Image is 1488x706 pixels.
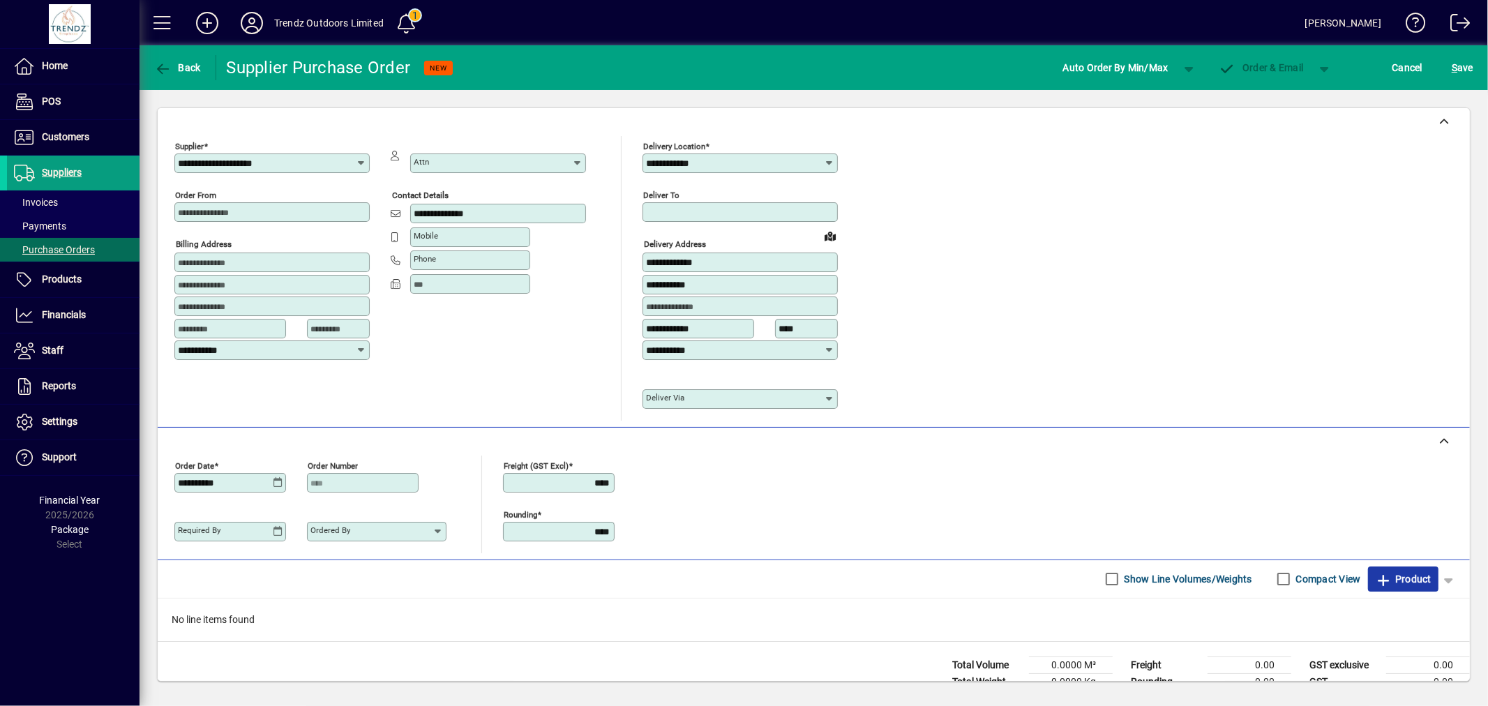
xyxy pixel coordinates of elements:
span: Product [1375,568,1431,590]
a: Reports [7,369,140,404]
a: Logout [1440,3,1471,48]
span: Purchase Orders [14,244,95,255]
a: Purchase Orders [7,238,140,262]
button: Add [185,10,230,36]
span: Financial Year [40,495,100,506]
td: Total Volume [945,656,1029,673]
a: POS [7,84,140,119]
button: Cancel [1389,55,1427,80]
td: 0.0000 Kg [1029,673,1113,690]
td: 0.00 [1386,656,1470,673]
a: Products [7,262,140,297]
span: NEW [430,63,447,73]
label: Compact View [1293,572,1361,586]
td: 0.0000 M³ [1029,656,1113,673]
app-page-header-button: Back [140,55,216,80]
a: Settings [7,405,140,440]
button: Profile [230,10,274,36]
div: Trendz Outdoors Limited [274,12,384,34]
span: Payments [14,220,66,232]
mat-label: Delivery Location [643,142,705,151]
a: Home [7,49,140,84]
button: Save [1448,55,1477,80]
span: Products [42,273,82,285]
mat-label: Rounding [504,509,537,519]
mat-label: Ordered by [310,525,350,535]
a: Customers [7,120,140,155]
button: Order & Email [1212,55,1311,80]
mat-label: Attn [414,157,429,167]
span: Financials [42,309,86,320]
mat-label: Supplier [175,142,204,151]
span: Support [42,451,77,463]
td: Freight [1124,656,1208,673]
a: Payments [7,214,140,238]
div: No line items found [158,599,1470,641]
mat-label: Deliver via [646,393,684,403]
span: Back [154,62,201,73]
a: Financials [7,298,140,333]
span: POS [42,96,61,107]
td: GST exclusive [1302,656,1386,673]
span: Auto Order By Min/Max [1063,57,1168,79]
td: 0.00 [1208,656,1291,673]
label: Show Line Volumes/Weights [1122,572,1252,586]
mat-label: Order from [175,190,216,200]
mat-label: Deliver To [643,190,679,200]
td: Rounding [1124,673,1208,690]
span: Staff [42,345,63,356]
a: View on map [819,225,841,247]
span: Invoices [14,197,58,208]
span: Suppliers [42,167,82,178]
span: Home [42,60,68,71]
span: ave [1452,57,1473,79]
mat-label: Freight (GST excl) [504,460,569,470]
span: Settings [42,416,77,427]
button: Product [1368,566,1438,592]
mat-label: Phone [414,254,436,264]
div: Supplier Purchase Order [227,57,411,79]
span: Order & Email [1219,62,1304,73]
button: Auto Order By Min/Max [1056,55,1175,80]
td: Total Weight [945,673,1029,690]
div: [PERSON_NAME] [1305,12,1381,34]
span: Cancel [1392,57,1423,79]
mat-label: Order date [175,460,214,470]
span: S [1452,62,1457,73]
span: Reports [42,380,76,391]
a: Invoices [7,190,140,214]
td: GST [1302,673,1386,690]
mat-label: Order number [308,460,358,470]
td: 0.00 [1386,673,1470,690]
mat-label: Required by [178,525,220,535]
a: Knowledge Base [1395,3,1426,48]
button: Back [151,55,204,80]
span: Package [51,524,89,535]
span: Customers [42,131,89,142]
a: Staff [7,333,140,368]
td: 0.00 [1208,673,1291,690]
mat-label: Mobile [414,231,438,241]
a: Support [7,440,140,475]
